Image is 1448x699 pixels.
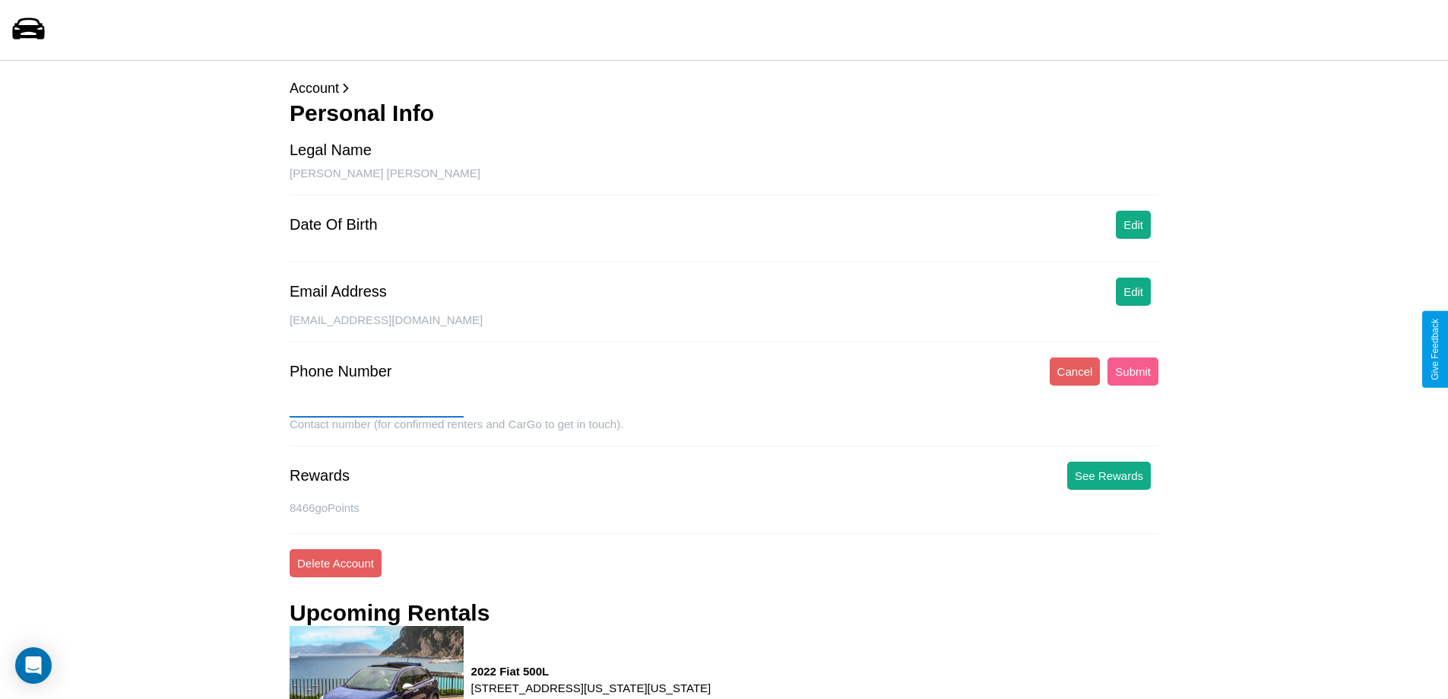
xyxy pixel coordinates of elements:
button: See Rewards [1067,462,1151,490]
div: Phone Number [290,363,392,380]
h3: Upcoming Rentals [290,600,490,626]
div: Give Feedback [1430,319,1440,380]
button: Cancel [1050,357,1101,386]
div: Legal Name [290,141,372,159]
h3: Personal Info [290,100,1158,126]
button: Edit [1116,278,1151,306]
p: Account [290,76,1158,100]
p: 8466 goPoints [290,497,1158,518]
h3: 2022 Fiat 500L [471,665,711,678]
button: Edit [1116,211,1151,239]
div: Date Of Birth [290,216,378,234]
p: [STREET_ADDRESS][US_STATE][US_STATE] [471,678,711,698]
div: Open Intercom Messenger [15,647,52,684]
div: Rewards [290,467,350,485]
div: [PERSON_NAME] [PERSON_NAME] [290,167,1158,195]
div: [EMAIL_ADDRESS][DOMAIN_NAME] [290,313,1158,342]
button: Submit [1107,357,1158,386]
div: Email Address [290,283,387,300]
div: Contact number (for confirmed renters and CarGo to get in touch). [290,418,1158,446]
button: Delete Account [290,549,382,577]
